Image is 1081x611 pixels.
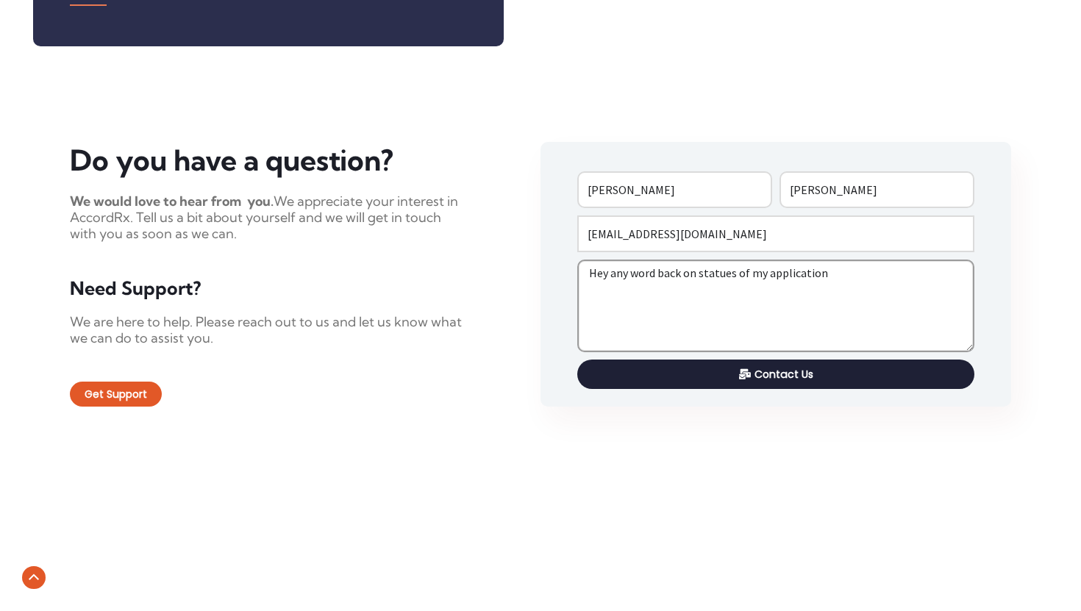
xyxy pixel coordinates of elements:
[70,277,467,299] h5: Need Support?
[779,171,974,208] input: Last Name
[70,193,274,210] strong: We would love to hear from you.
[577,215,974,252] input: Email
[70,314,467,346] p: We are here to help. Please reach out to us and let us know what we can do to assist you.
[754,369,813,379] span: Contact Us
[70,193,467,241] p: We appreciate your interest in AccordRx. Tell us a bit about yourself and we will get in touch wi...
[85,389,147,399] span: Get Support
[70,142,467,179] h3: Do you have a question?
[577,171,772,208] input: First Name
[577,360,974,389] button: Contact Us
[70,382,162,407] a: Get Support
